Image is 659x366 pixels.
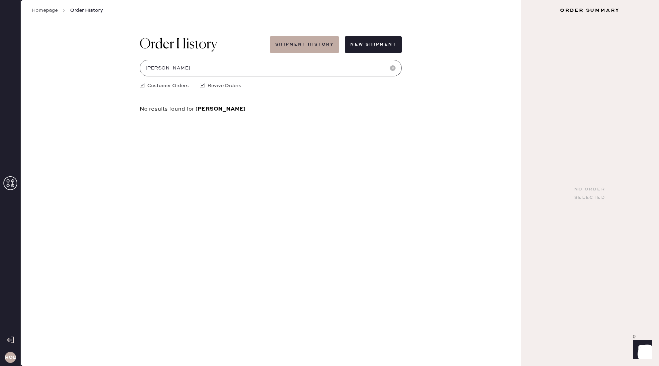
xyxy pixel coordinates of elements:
h3: ROBCA [5,355,16,360]
span: Order History [70,7,103,14]
button: New Shipment [345,36,402,53]
span: Customer Orders [147,82,189,90]
div: No results found for [140,106,402,112]
iframe: Front Chat [626,335,656,365]
a: Homepage [32,7,58,14]
span: [PERSON_NAME] [195,105,245,112]
span: Revive Orders [207,82,241,90]
h3: Order Summary [521,7,659,14]
h1: Order History [140,36,217,53]
input: Search by order number, customer name, email or phone number [140,60,402,76]
button: Shipment History [270,36,339,53]
div: No order selected [574,185,605,202]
